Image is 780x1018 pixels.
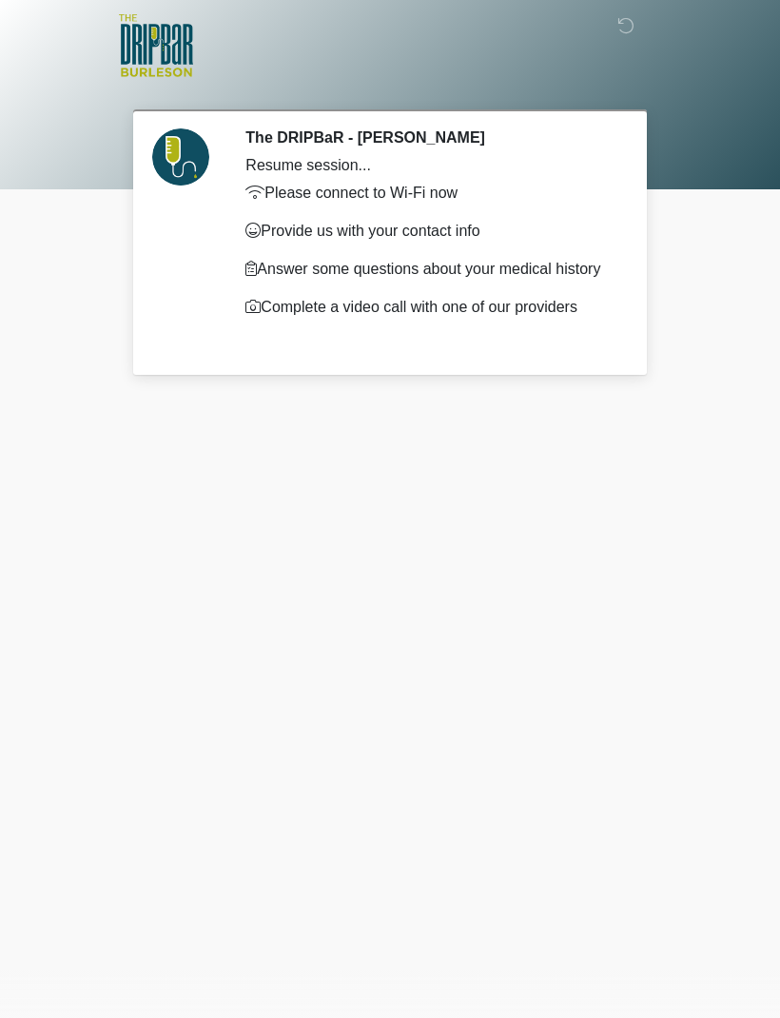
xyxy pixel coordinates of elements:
[152,128,209,186] img: Agent Avatar
[245,258,614,281] p: Answer some questions about your medical history
[245,154,614,177] div: Resume session...
[245,296,614,319] p: Complete a video call with one of our providers
[245,220,614,243] p: Provide us with your contact info
[245,182,614,205] p: Please connect to Wi-Fi now
[119,14,193,77] img: The DRIPBaR - Burleson Logo
[245,128,614,147] h2: The DRIPBaR - [PERSON_NAME]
